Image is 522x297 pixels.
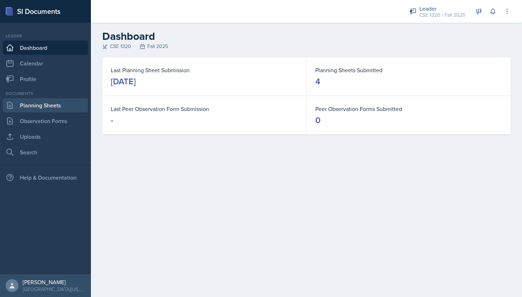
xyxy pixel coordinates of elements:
[3,72,88,86] a: Profile
[3,114,88,128] a: Observation Forms
[419,4,465,13] div: Leader
[3,98,88,112] a: Planning Sheets
[111,115,113,126] div: -
[111,76,136,87] div: [DATE]
[315,66,502,74] dt: Planning Sheets Submitted
[315,115,321,126] div: 0
[419,11,465,19] div: CSE 1320 / Fall 2025
[315,105,502,113] dt: Peer Observation Forms Submitted
[3,129,88,144] a: Uploads
[111,105,298,113] dt: Last Peer Observation Form Submission
[102,43,511,50] div: CSE 1320 Fall 2025
[102,30,511,43] h2: Dashboard
[3,90,88,97] div: Documents
[3,33,88,39] div: Leader
[315,76,320,87] div: 4
[23,286,85,293] div: [GEOGRAPHIC_DATA][US_STATE]
[111,66,298,74] dt: Last Planning Sheet Submission
[23,279,85,286] div: [PERSON_NAME]
[3,170,88,185] div: Help & Documentation
[3,56,88,70] a: Calendar
[3,145,88,159] a: Search
[3,41,88,55] a: Dashboard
